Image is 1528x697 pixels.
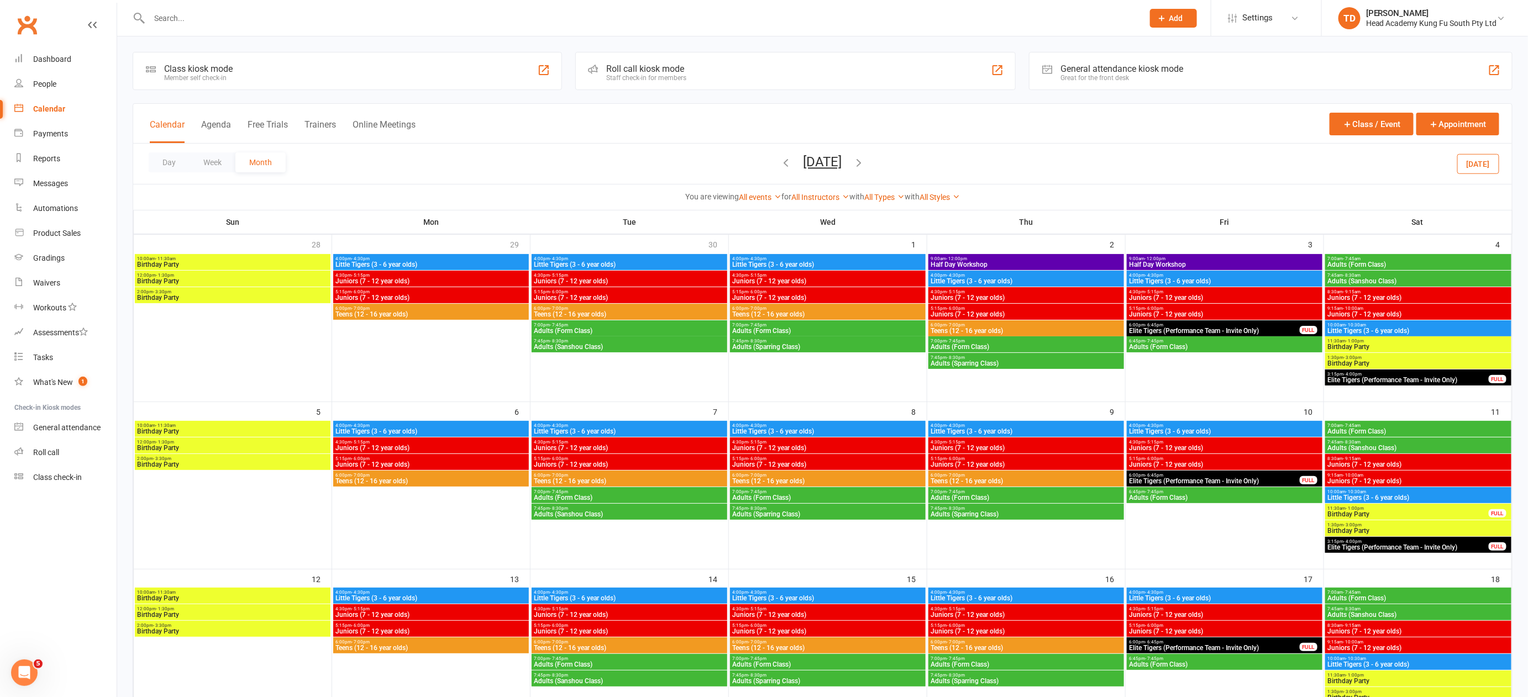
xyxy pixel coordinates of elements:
[137,261,328,268] span: Birthday Party
[1327,339,1509,344] span: 11:30am
[864,193,905,202] a: All Types
[304,119,336,143] button: Trainers
[947,273,965,278] span: - 4:30pm
[708,235,728,253] div: 30
[550,323,569,328] span: - 7:45pm
[33,229,81,237] div: Product Sales
[190,152,235,172] button: Week
[732,261,923,268] span: Little Tigers (3 - 6 year olds)
[550,306,569,311] span: - 7:00pm
[931,306,1122,311] span: 5:15pm
[1129,278,1320,284] span: Little Tigers (3 - 6 year olds)
[749,339,767,344] span: - 8:30pm
[534,445,725,451] span: Juniors (7 - 12 year olds)
[353,119,416,143] button: Online Meetings
[1327,344,1509,350] span: Birthday Party
[534,473,725,478] span: 6:00pm
[607,64,687,74] div: Roll call kiosk mode
[947,306,965,311] span: - 6:00pm
[14,465,117,490] a: Class kiosk mode
[931,294,1122,301] span: Juniors (7 - 12 year olds)
[154,289,172,294] span: - 3:30pm
[550,256,569,261] span: - 4:30pm
[729,210,927,234] th: Wed
[534,311,725,318] span: Teens (12 - 16 year olds)
[33,55,71,64] div: Dashboard
[137,273,328,278] span: 12:00pm
[749,489,767,494] span: - 7:45pm
[1327,261,1509,268] span: Adults (Form Class)
[149,152,190,172] button: Day
[931,311,1122,318] span: Juniors (7 - 12 year olds)
[1242,6,1273,30] span: Settings
[137,456,328,461] span: 2:00pm
[732,328,923,334] span: Adults (Form Class)
[33,303,66,312] div: Workouts
[1327,294,1509,301] span: Juniors (7 - 12 year olds)
[1129,306,1320,311] span: 5:15pm
[14,271,117,295] a: Waivers
[33,80,56,88] div: People
[33,154,60,163] div: Reports
[14,440,117,465] a: Roll call
[732,344,923,350] span: Adults (Sparring Class)
[732,423,923,428] span: 4:00pm
[931,445,1122,451] span: Juniors (7 - 12 year olds)
[1343,423,1361,428] span: - 7:45am
[534,456,725,461] span: 5:15pm
[146,10,1136,26] input: Search...
[1110,235,1125,253] div: 2
[1366,8,1497,18] div: [PERSON_NAME]
[1146,456,1164,461] span: - 6:00pm
[14,122,117,146] a: Payments
[137,294,328,301] span: Birthday Party
[248,119,288,143] button: Free Trials
[14,171,117,196] a: Messages
[1327,445,1509,451] span: Adults (Sanshou Class)
[749,473,767,478] span: - 7:00pm
[335,289,527,294] span: 5:15pm
[1129,323,1300,328] span: 6:00pm
[14,370,117,395] a: What's New1
[1327,328,1509,334] span: Little Tigers (3 - 6 year olds)
[335,461,527,468] span: Juniors (7 - 12 year olds)
[534,339,725,344] span: 7:45pm
[201,119,231,143] button: Agenda
[335,428,527,435] span: Little Tigers (3 - 6 year olds)
[1327,256,1509,261] span: 7:00am
[1327,306,1509,311] span: 9:15am
[1146,273,1164,278] span: - 4:30pm
[920,193,960,202] a: All Styles
[510,235,530,253] div: 29
[534,294,725,301] span: Juniors (7 - 12 year olds)
[33,378,73,387] div: What's New
[931,440,1122,445] span: 4:30pm
[1146,339,1164,344] span: - 7:45pm
[335,256,527,261] span: 4:00pm
[1416,113,1499,135] button: Appointment
[927,210,1126,234] th: Thu
[1146,289,1164,294] span: - 5:15pm
[1496,235,1511,253] div: 4
[33,129,68,138] div: Payments
[14,246,117,271] a: Gradings
[335,261,527,268] span: Little Tigers (3 - 6 year olds)
[732,456,923,461] span: 5:15pm
[931,344,1122,350] span: Adults (Form Class)
[352,289,370,294] span: - 6:00pm
[335,440,527,445] span: 4:30pm
[947,256,968,261] span: - 12:00pm
[947,456,965,461] span: - 6:00pm
[335,294,527,301] span: Juniors (7 - 12 year olds)
[1129,311,1320,318] span: Juniors (7 - 12 year olds)
[1146,306,1164,311] span: - 6:00pm
[1169,14,1183,23] span: Add
[137,440,328,445] span: 12:00pm
[947,355,965,360] span: - 8:30pm
[732,489,923,494] span: 7:00pm
[1060,74,1183,82] div: Great for the front desk
[931,261,1122,268] span: Half Day Workshop
[534,440,725,445] span: 4:30pm
[1327,473,1509,478] span: 9:15am
[14,415,117,440] a: General attendance kiosk mode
